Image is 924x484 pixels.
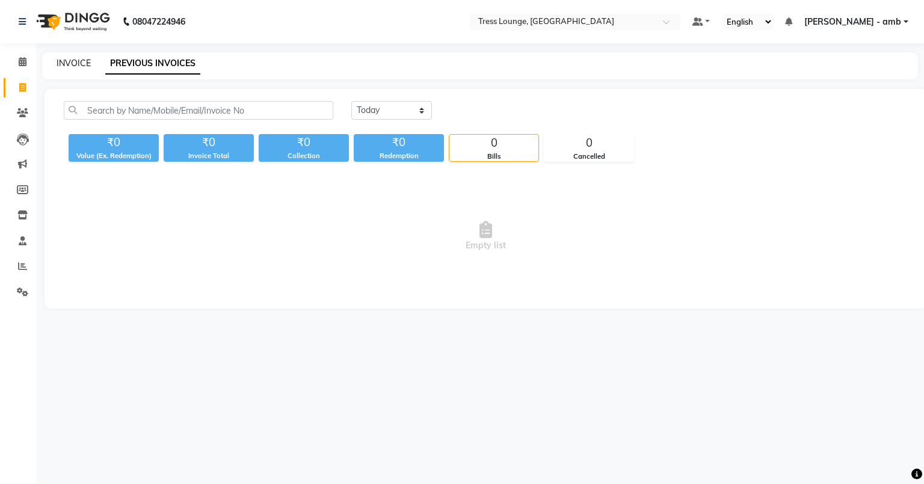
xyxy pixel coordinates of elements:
[164,134,254,151] div: ₹0
[804,16,901,28] span: [PERSON_NAME] - amb
[354,151,444,161] div: Redemption
[69,151,159,161] div: Value (Ex. Redemption)
[164,151,254,161] div: Invoice Total
[449,152,538,162] div: Bills
[105,53,200,75] a: PREVIOUS INVOICES
[31,5,113,38] img: logo
[544,135,633,152] div: 0
[132,5,185,38] b: 08047224946
[64,176,908,296] span: Empty list
[64,101,333,120] input: Search by Name/Mobile/Email/Invoice No
[259,134,349,151] div: ₹0
[354,134,444,151] div: ₹0
[57,58,91,69] a: INVOICE
[449,135,538,152] div: 0
[544,152,633,162] div: Cancelled
[259,151,349,161] div: Collection
[69,134,159,151] div: ₹0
